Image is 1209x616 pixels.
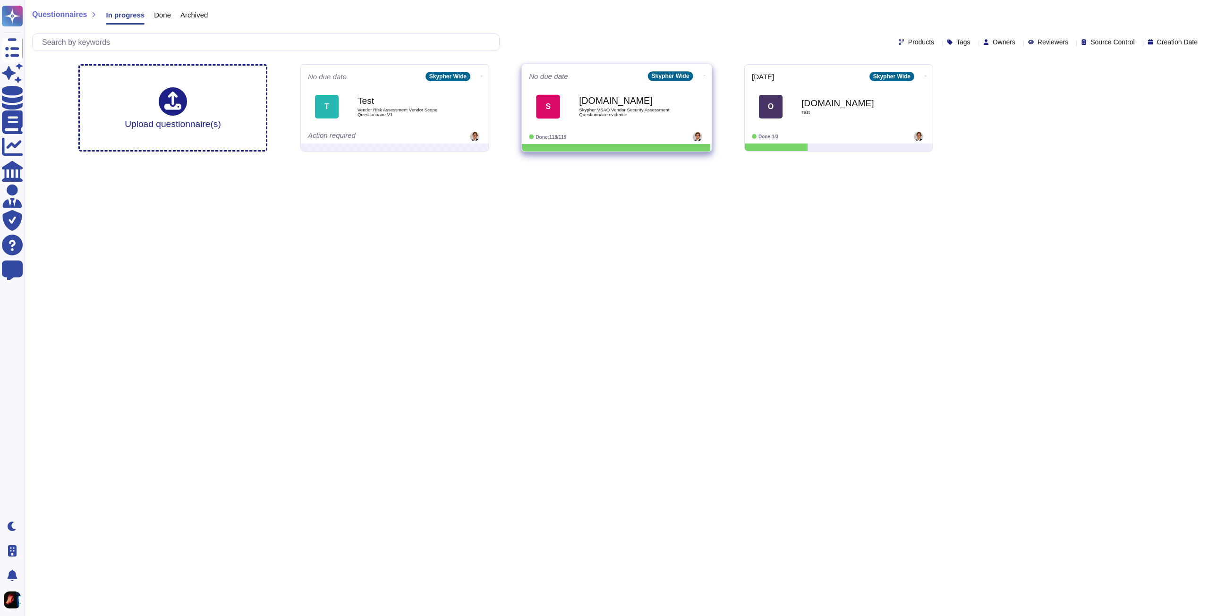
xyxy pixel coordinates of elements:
img: user [693,132,702,142]
span: Skypher VSAQ Vendor Security Assessment Questionnaire evidence [579,108,674,117]
span: Reviewers [1038,39,1068,45]
img: user [914,132,923,141]
span: [DATE] [752,73,774,80]
div: O [759,95,783,118]
span: Archived [180,11,208,18]
span: No due date [308,73,347,80]
span: Done: 118/119 [536,134,566,139]
div: Upload questionnaire(s) [125,87,221,128]
b: Test [358,96,452,105]
button: user [2,590,27,610]
span: Creation Date [1157,39,1198,45]
img: user [470,132,479,141]
span: Done [154,11,171,18]
div: Skypher Wide [426,72,470,81]
div: Skypher Wide [869,72,914,81]
div: Skypher Wide [647,71,693,81]
span: Vendor Risk Assessment Vendor Scope Questionnaire V1 [358,108,452,117]
span: Questionnaires [32,11,87,18]
span: No due date [529,73,568,80]
span: Source Control [1090,39,1134,45]
div: S [536,94,560,118]
span: Products [908,39,934,45]
div: Action required [308,132,424,141]
span: Tags [956,39,971,45]
span: In progress [106,11,145,18]
div: T [315,95,339,118]
img: user [4,591,21,608]
span: Done: 1/3 [758,134,778,139]
b: [DOMAIN_NAME] [801,99,896,108]
input: Search by keywords [37,34,499,51]
span: Owners [993,39,1015,45]
span: Test [801,110,896,115]
b: [DOMAIN_NAME] [579,96,674,105]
